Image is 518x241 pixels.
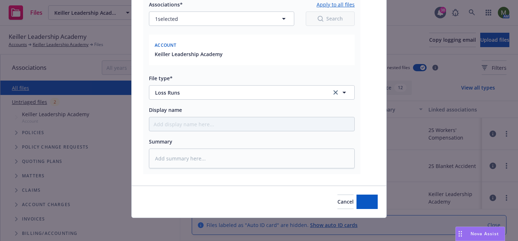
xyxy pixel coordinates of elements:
[456,227,465,241] div: Drag to move
[149,138,172,145] span: Summary
[337,198,354,205] span: Cancel
[356,195,378,209] button: Add files
[149,12,294,26] button: 1selected
[337,195,354,209] button: Cancel
[149,117,354,131] input: Add display name here...
[331,88,340,97] a: clear selection
[149,85,355,100] button: Loss Runsclear selection
[455,227,505,241] button: Nova Assist
[155,89,322,96] span: Loss Runs
[149,106,182,113] span: Display name
[471,231,499,237] span: Nova Assist
[149,75,173,82] span: File type*
[149,1,183,8] span: Associations*
[155,42,176,48] span: Account
[356,198,378,205] span: Add files
[155,15,178,23] span: 1 selected
[155,50,223,58] button: Keiller Leadership Academy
